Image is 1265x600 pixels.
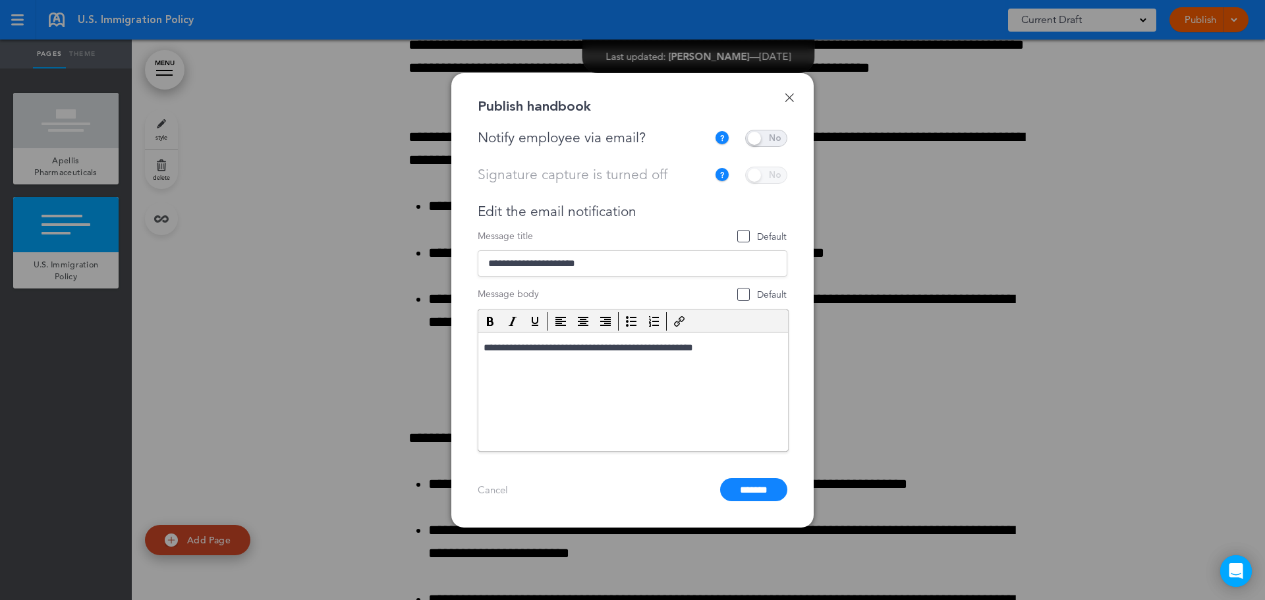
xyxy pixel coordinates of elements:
div: Edit the email notification [478,204,787,220]
iframe: Rich Text Area. Press ALT-F9 for menu. Press ALT-F10 for toolbar. Press ALT-0 for help [478,333,788,451]
div: Insert/edit link [669,312,690,331]
span: Message body [478,288,539,300]
img: tooltip_icon.svg [714,130,730,146]
div: Align center [573,312,594,331]
span: Default [738,288,787,301]
div: Align left [550,312,571,331]
a: Cancel [478,483,508,496]
span: Message title [478,230,533,242]
div: Italic [502,312,523,331]
span: Default [738,231,787,243]
div: Align right [595,312,616,331]
div: Numbered list [643,312,664,331]
div: Bold [480,312,501,331]
div: Notify employee via email? [478,130,714,146]
div: Open Intercom Messenger [1220,555,1252,587]
div: Publish handbook [478,99,591,113]
img: tooltip_icon.svg [714,167,730,183]
div: Underline [524,312,546,331]
a: Done [785,93,794,102]
div: Bullet list [621,312,642,331]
